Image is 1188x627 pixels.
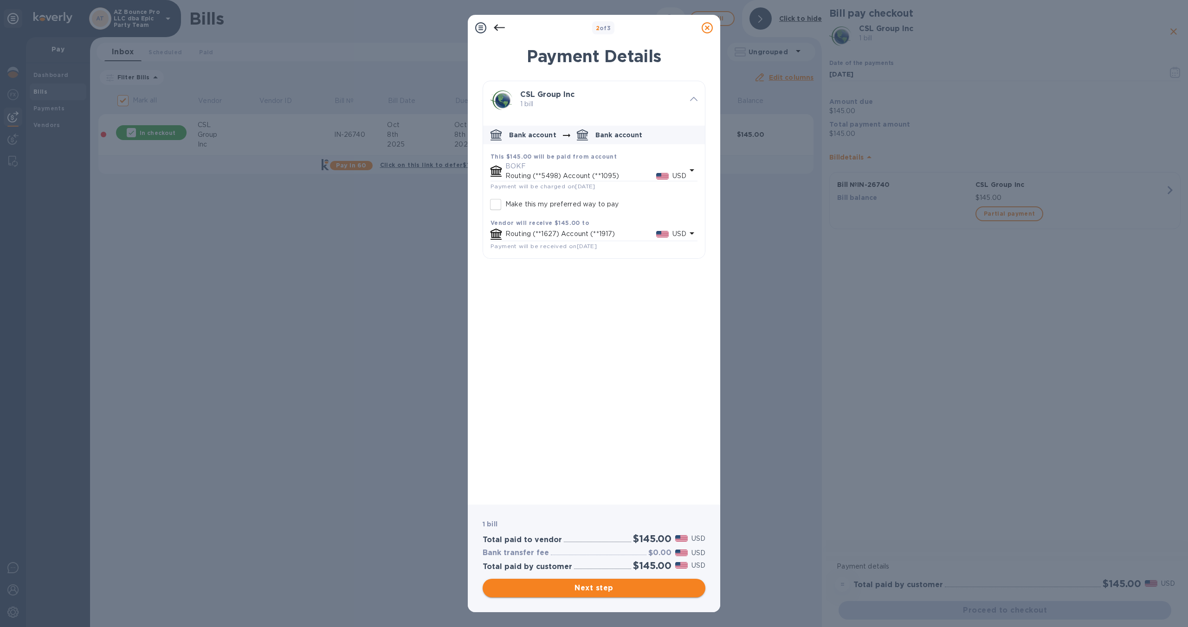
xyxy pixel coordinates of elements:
[596,25,600,32] span: 2
[520,99,683,109] p: 1 bill
[633,533,671,544] h2: $145.00
[633,560,671,571] h2: $145.00
[483,122,705,258] div: default-method
[672,229,686,239] p: USD
[520,90,575,99] b: CSL Group Inc
[491,153,617,160] b: This $145.00 will be paid from account
[672,171,686,181] p: USD
[483,81,705,118] div: CSL Group Inc 1 bill
[656,231,669,237] img: USD
[483,520,497,528] b: 1 bill
[483,46,705,66] h1: Payment Details
[505,229,656,239] p: Routing (**1627) Account (**1917)
[505,199,619,209] p: Make this my preferred way to pay
[691,561,705,570] p: USD
[491,219,589,226] b: Vendor will receive $145.00 to
[483,536,562,544] h3: Total paid to vendor
[648,549,671,557] h3: $0.00
[691,548,705,558] p: USD
[595,130,643,140] p: Bank account
[483,549,549,557] h3: Bank transfer fee
[656,173,669,179] img: USD
[675,535,688,542] img: USD
[596,25,611,32] b: of 3
[509,130,556,140] p: Bank account
[505,171,656,181] p: Routing (**5498) Account (**1095)
[483,563,572,571] h3: Total paid by customer
[483,579,705,597] button: Next step
[691,534,705,544] p: USD
[505,161,686,171] p: BOKF
[675,550,688,556] img: USD
[675,562,688,569] img: USD
[491,183,595,190] span: Payment will be charged on [DATE]
[491,243,597,250] span: Payment will be received on [DATE]
[490,582,698,594] span: Next step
